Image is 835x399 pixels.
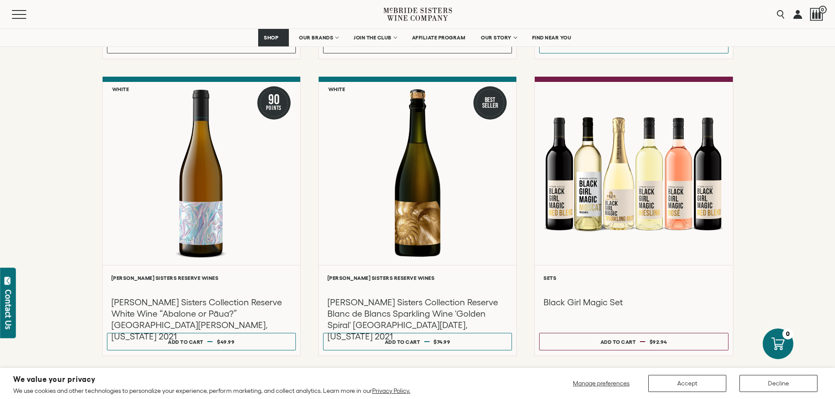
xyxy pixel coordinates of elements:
[406,29,471,46] a: AFFILIATE PROGRAM
[544,275,724,281] h6: Sets
[534,77,733,356] a: Black Girl Magic Set Sets Black Girl Magic Set Add to cart $92.94
[544,297,724,308] h3: Black Girl Magic Set
[648,375,726,392] button: Accept
[481,35,512,41] span: OUR STORY
[318,77,517,356] a: White Best Seller McBride Sisters Collection Reserve Blanc de Blancs Sparkling Wine 'Golden Spira...
[111,275,291,281] h6: [PERSON_NAME] Sisters Reserve Wines
[433,339,450,345] span: $74.99
[539,333,728,350] button: Add to cart $92.94
[532,35,572,41] span: FIND NEAR YOU
[475,29,522,46] a: OUR STORY
[327,297,508,342] h3: [PERSON_NAME] Sisters Collection Reserve Blanc de Blancs Sparkling Wine 'Golden Spiral' [GEOGRAPH...
[372,387,410,394] a: Privacy Policy.
[739,375,817,392] button: Decline
[568,375,635,392] button: Manage preferences
[573,380,629,387] span: Manage preferences
[412,35,465,41] span: AFFILIATE PROGRAM
[323,333,512,350] button: Add to cart $74.99
[4,290,13,329] div: Contact Us
[258,29,289,46] a: SHOP
[102,77,301,356] a: White 90 Points McBride Sisters Collection Reserve White Wine [PERSON_NAME] Sisters Reserve Wines...
[327,275,508,281] h6: [PERSON_NAME] Sisters Reserve Wines
[600,335,636,348] div: Add to cart
[107,333,296,350] button: Add to cart $49.99
[328,86,345,92] h6: White
[112,86,129,92] h6: White
[782,328,793,339] div: 0
[264,35,279,41] span: SHOP
[526,29,577,46] a: FIND NEAR YOU
[348,29,402,46] a: JOIN THE CLUB
[354,35,391,41] span: JOIN THE CLUB
[293,29,344,46] a: OUR BRANDS
[385,335,420,348] div: Add to cart
[819,6,827,14] span: 0
[650,339,667,345] span: $92.94
[111,297,291,342] h3: [PERSON_NAME] Sisters Collection Reserve White Wine “Abalone or Pāua?” [GEOGRAPHIC_DATA][PERSON_N...
[13,387,410,395] p: We use cookies and other technologies to personalize your experience, perform marketing, and coll...
[299,35,333,41] span: OUR BRANDS
[168,335,203,348] div: Add to cart
[12,10,43,19] button: Mobile Menu Trigger
[217,339,235,345] span: $49.99
[13,376,410,383] h2: We value your privacy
